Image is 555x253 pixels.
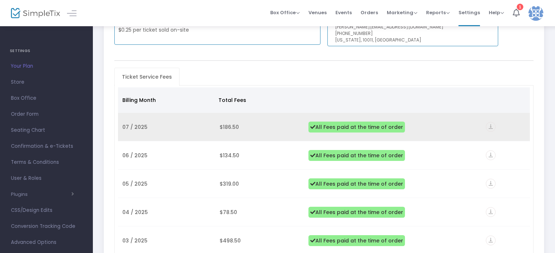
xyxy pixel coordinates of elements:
a: vertical_align_bottom [486,209,496,217]
i: vertical_align_bottom [486,236,496,245]
span: Box Office [11,94,82,103]
th: Total Fees [214,87,302,113]
div: 1 [517,4,523,10]
span: $78.50 [220,209,237,216]
span: Marketing [387,9,417,16]
span: 05 / 2025 [122,180,147,187]
span: 04 / 2025 [122,209,148,216]
span: Conversion Tracking Code [11,222,82,231]
span: $498.50 [220,237,241,244]
span: Your Plan [11,62,82,71]
a: vertical_align_bottom [486,124,496,131]
i: vertical_align_bottom [486,207,496,217]
p: [US_STATE], 10011, [GEOGRAPHIC_DATA] [335,37,491,43]
p: $0.25 per ticket sold on-site [118,26,217,34]
span: Confirmation & e-Tickets [11,142,82,151]
span: Ticket Service Fees [118,71,176,83]
span: CSS/Design Edits [11,206,82,215]
i: vertical_align_bottom [486,150,496,160]
span: All Fees paid at the time of order [308,178,405,189]
span: $319.00 [220,180,239,187]
span: Order Form [11,110,82,119]
span: 07 / 2025 [122,123,147,131]
a: vertical_align_bottom [486,181,496,188]
a: vertical_align_bottom [486,238,496,245]
span: Terms & Conditions [11,158,82,167]
span: All Fees paid at the time of order [308,235,405,246]
span: 06 / 2025 [122,152,147,159]
span: Reports [426,9,450,16]
h4: SETTINGS [10,44,83,58]
span: Advanced Options [11,238,82,247]
button: Plugins [11,191,74,197]
a: vertical_align_bottom [486,153,496,160]
span: All Fees paid at the time of order [308,122,405,133]
span: All Fees paid at the time of order [308,207,405,218]
span: 03 / 2025 [122,237,147,244]
span: Orders [361,3,378,22]
span: Venues [308,3,327,22]
span: $186.50 [220,123,239,131]
span: All Fees paid at the time of order [308,150,405,161]
i: vertical_align_bottom [486,122,496,132]
span: Settings [458,3,480,22]
span: Box Office [270,9,300,16]
i: vertical_align_bottom [486,179,496,189]
span: Store [11,78,82,87]
p: [PHONE_NUMBER] [335,30,491,37]
span: Help [489,9,504,16]
span: Seating Chart [11,126,82,135]
p: [PERSON_NAME][EMAIL_ADDRESS][DOMAIN_NAME] [335,24,491,30]
th: Billing Month [118,87,214,113]
span: $134.50 [220,152,239,159]
span: User & Roles [11,174,82,183]
span: Events [335,3,352,22]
